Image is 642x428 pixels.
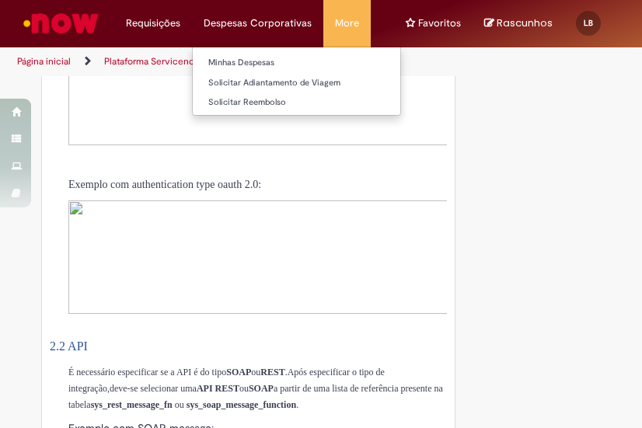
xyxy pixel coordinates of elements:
[296,399,298,410] span: .
[68,367,226,378] span: É necessário especificar se a API é do tipo
[497,16,553,30] span: Rascunhos
[584,18,593,28] span: LB
[260,367,284,378] span: REST
[291,399,296,410] span: n
[192,47,401,116] ul: Despesas Corporativas
[285,367,288,378] span: .
[17,55,71,68] a: Página inicial
[68,367,385,394] span: Após especificar o tipo de integração,
[21,8,101,39] img: ServiceNow
[193,75,400,92] a: Solicitar Adiantamento de Viagem
[12,47,309,76] ul: Trilhas de página
[484,16,553,30] a: No momento, sua lista de rascunhos tem 0 Itens
[56,339,88,353] span: .2 API
[193,54,400,71] a: Minhas Despesas
[226,367,251,378] span: SOAP
[239,383,249,394] span: ou
[418,16,461,31] span: Favoritos
[193,94,400,111] a: Solicitar Reembolso
[91,399,173,410] span: sys_rest_message_fn
[197,383,239,394] span: API REST
[335,16,359,31] span: More
[204,16,312,31] span: Despesas Corporativas
[187,399,291,410] span: sys_soap_message_functio
[249,383,274,394] span: SOAP
[175,399,184,410] span: ou
[68,383,443,410] span: a partir de uma lista de referência presente na tabela
[68,179,261,190] span: Exemplo com authentication type oauth 2.0:
[104,55,239,68] a: Plataforma Servicenow (Artigos)
[126,16,180,31] span: Requisições
[251,367,260,378] span: ou
[110,383,197,394] span: deve-se selecionar uma
[50,339,56,353] span: 2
